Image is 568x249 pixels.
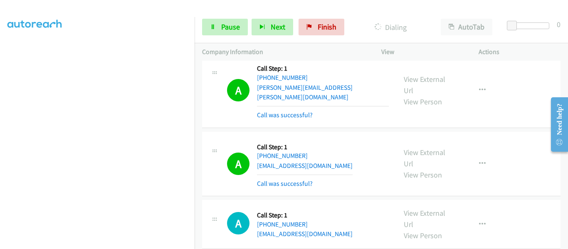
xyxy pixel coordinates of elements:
a: View External Url [404,148,445,168]
a: Finish [299,19,344,35]
a: View Person [404,170,442,180]
p: Company Information [202,47,366,57]
button: Next [252,19,293,35]
span: Pause [221,22,240,32]
a: View External Url [404,208,445,229]
a: Call was successful? [257,111,313,119]
a: Call was successful? [257,180,313,187]
a: [PHONE_NUMBER] [257,152,308,160]
a: [PHONE_NUMBER] [257,220,308,228]
h5: Call Step: 1 [257,143,353,151]
button: AutoTab [441,19,492,35]
h5: Call Step: 1 [257,211,353,219]
p: Dialing [356,22,426,33]
a: Pause [202,19,248,35]
p: View [381,47,464,57]
span: Finish [318,22,336,32]
h1: A [227,212,249,234]
div: The call is yet to be attempted [227,212,249,234]
div: 0 [557,19,561,30]
a: [EMAIL_ADDRESS][DOMAIN_NAME] [257,162,353,170]
span: Next [271,22,285,32]
h5: Call Step: 1 [257,64,389,73]
a: [PERSON_NAME][EMAIL_ADDRESS][PERSON_NAME][DOMAIN_NAME] [257,84,353,101]
a: View External Url [404,74,445,95]
a: View Person [404,231,442,240]
p: Actions [479,47,561,57]
a: View Person [404,97,442,106]
h1: A [227,79,249,101]
a: [EMAIL_ADDRESS][DOMAIN_NAME] [257,230,353,238]
a: [PHONE_NUMBER] [257,74,308,81]
h1: A [227,153,249,175]
iframe: Resource Center [544,91,568,158]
